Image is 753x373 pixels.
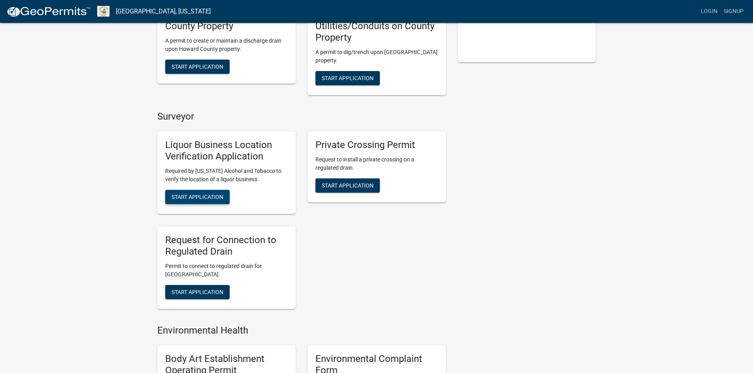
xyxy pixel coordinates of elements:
[165,262,288,279] p: Permit to connect to regulated drain for [GEOGRAPHIC_DATA].
[315,178,380,193] button: Start Application
[165,37,288,53] p: A permit to create or maintain a discharge drain upon Howard County property.
[165,167,288,184] p: Required by [US_STATE] Alcohol and Tobacco to verify the location of a liquor business
[157,325,446,336] h4: Environmental Health
[97,6,109,17] img: Howard County, Indiana
[165,285,230,299] button: Start Application
[698,4,721,19] a: Login
[315,71,380,85] button: Start Application
[721,4,747,19] a: Signup
[165,60,230,74] button: Start Application
[165,234,288,257] h5: Request for Connection to Regulated Drain
[315,48,438,65] p: A permit to dig/trench upon [GEOGRAPHIC_DATA] property.
[157,111,446,122] h4: Surveyor
[315,9,438,43] h5: Permit to Install Utilities/Conduits on County Property
[315,156,438,172] p: Request to install a private crossing on a regulated drain.
[172,289,223,295] span: Start Application
[322,75,374,81] span: Start Application
[172,193,223,200] span: Start Application
[116,5,211,18] a: [GEOGRAPHIC_DATA], [US_STATE]
[322,182,374,189] span: Start Application
[315,139,438,151] h5: Private Crossing Permit
[165,190,230,204] button: Start Application
[172,63,223,69] span: Start Application
[165,139,288,162] h5: Liquor Business Location Verification Application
